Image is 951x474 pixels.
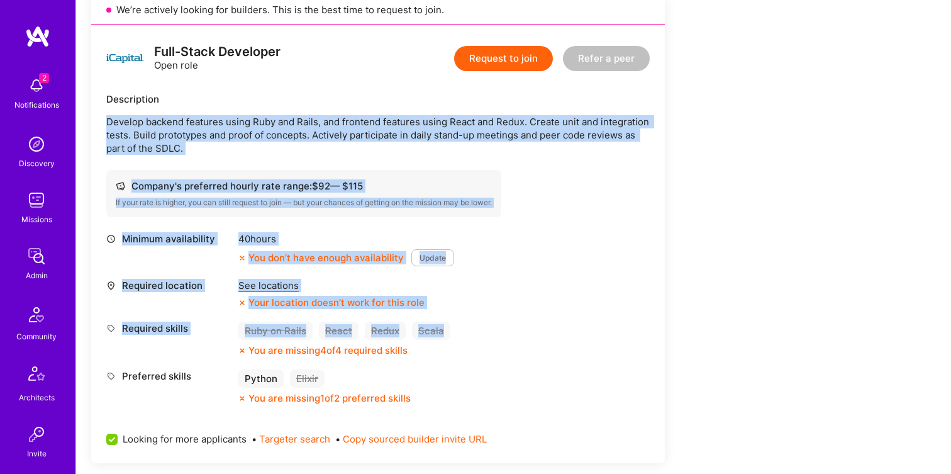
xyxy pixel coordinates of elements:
span: • [252,432,330,446]
i: icon Location [106,281,116,290]
img: teamwork [24,188,49,213]
i: icon CloseOrange [238,254,246,262]
div: You are missing 4 of 4 required skills [248,344,408,357]
div: Minimum availability [106,232,232,245]
img: logo [25,25,50,48]
div: Scala [412,322,450,340]
div: Discovery [19,157,55,170]
span: Looking for more applicants [123,432,247,446]
div: 40 hours [238,232,454,245]
div: Notifications [14,98,59,111]
button: Refer a peer [563,46,650,71]
i: icon CloseOrange [238,347,246,354]
img: Architects [21,361,52,391]
p: Develop backend features using Ruby and Rails, and frontend features using React and Redux. Creat... [106,115,650,155]
img: Invite [24,422,49,447]
i: icon Cash [116,181,125,191]
div: See locations [238,279,425,292]
div: Ruby on Rails [238,322,313,340]
div: Preferred skills [106,370,232,383]
button: Targeter search [259,432,330,446]
i: icon Tag [106,371,116,381]
div: Full-Stack Developer [154,45,281,59]
div: You don’t have enough availability [238,251,404,264]
div: Required location [106,279,232,292]
i: icon CloseOrange [238,299,246,307]
div: Redux [365,322,406,340]
button: Update [411,249,454,266]
i: icon Tag [106,324,116,333]
img: bell [24,73,49,98]
div: You are missing 1 of 2 preferred skills [248,392,411,405]
button: Copy sourced builder invite URL [343,432,487,446]
div: Description [106,93,650,106]
div: Missions [21,213,52,226]
div: Invite [27,447,47,460]
div: Architects [19,391,55,404]
img: logo [106,40,144,77]
div: Company's preferred hourly rate range: $ 92 — $ 115 [116,179,492,193]
div: React [319,322,359,340]
div: Python [238,370,284,388]
img: admin teamwork [24,244,49,269]
span: • [335,432,487,446]
img: Community [21,300,52,330]
i: icon CloseOrange [238,395,246,402]
div: If your rate is higher, you can still request to join — but your chances of getting on the missio... [116,198,492,208]
img: discovery [24,132,49,157]
i: icon Clock [106,234,116,244]
div: Open role [154,45,281,72]
div: Your location doesn’t work for this role [238,296,425,309]
div: Community [16,330,57,343]
div: Required skills [106,322,232,335]
div: Elixir [290,370,325,388]
button: Request to join [454,46,553,71]
span: 2 [39,73,49,83]
div: Admin [26,269,48,282]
